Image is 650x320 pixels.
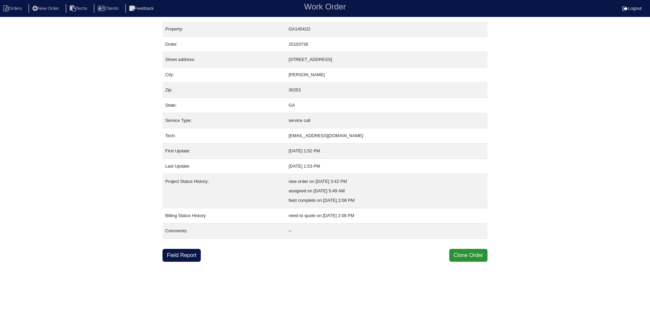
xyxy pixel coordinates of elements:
td: -- [286,223,487,239]
td: [DATE] 1:52 PM [286,144,487,159]
button: Clone Order [449,249,487,262]
td: Order: [162,37,286,52]
li: Clients [94,4,124,13]
td: Zip: [162,83,286,98]
a: New Order [28,6,64,11]
td: First Update: [162,144,286,159]
td: State: [162,98,286,113]
div: need to quote on [DATE] 2:08 PM [288,211,485,220]
div: new order on [DATE] 3:42 PM [288,177,485,186]
td: Tech: [162,128,286,144]
a: Techs [66,6,93,11]
td: [EMAIL_ADDRESS][DOMAIN_NAME] [286,128,487,144]
td: Street address: [162,52,286,67]
td: Last Update: [162,159,286,174]
td: GA14541D [286,22,487,37]
li: Feedback [125,4,159,13]
td: Comments: [162,223,286,239]
a: Clients [94,6,124,11]
td: 30253 [286,83,487,98]
td: GA [286,98,487,113]
td: Service Type: [162,113,286,128]
div: assigned on [DATE] 5:49 AM [288,186,485,196]
td: [DATE] 1:53 PM [286,159,487,174]
td: Billing Status History: [162,208,286,223]
td: Property: [162,22,286,37]
a: Logout [622,6,642,11]
td: [STREET_ADDRESS] [286,52,487,67]
td: service call [286,113,487,128]
td: Project Status History: [162,174,286,208]
li: Techs [66,4,93,13]
a: Field Report [162,249,201,262]
li: New Order [28,4,64,13]
td: [PERSON_NAME] [286,67,487,83]
td: City: [162,67,286,83]
td: 25103738 [286,37,487,52]
div: field complete on [DATE] 2:08 PM [288,196,485,205]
